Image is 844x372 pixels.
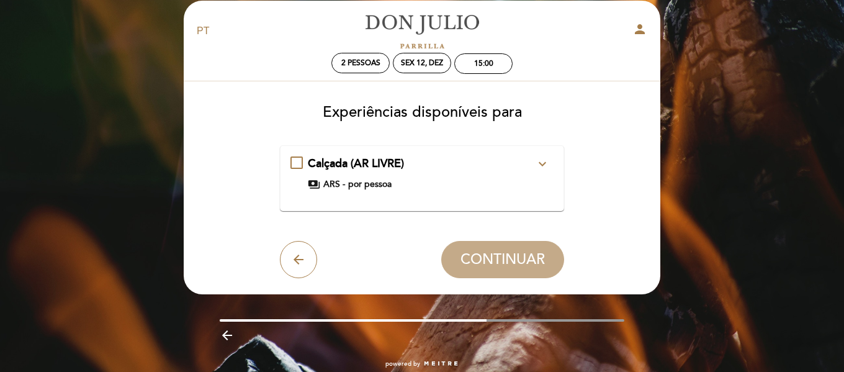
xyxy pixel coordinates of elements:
[323,178,345,191] span: ARS -
[385,360,420,368] span: powered by
[344,14,500,48] a: [PERSON_NAME]
[474,59,493,68] div: 15:00
[308,178,320,191] span: payments
[290,156,554,191] md-checkbox: Calçada (AR LIVRE) expand_less Você está selecionando uma calçada (AR LIVRE) com mesas com toldo,...
[401,58,443,68] div: Sex 12, dez
[280,241,317,278] button: arrow_back
[423,361,459,367] img: MEITRE
[632,22,647,37] i: person
[220,328,235,343] i: arrow_backward
[341,58,380,68] span: 2 pessoas
[348,178,392,191] span: por pessoa
[323,103,522,121] span: Experiências disponíveis para
[291,252,306,267] i: arrow_back
[385,360,459,368] a: powered by
[460,251,545,268] span: CONTINUAR
[308,157,404,170] span: Calçada (AR LIVRE)
[632,22,647,41] button: person
[531,156,554,172] button: expand_more
[441,241,564,278] button: CONTINUAR
[535,157,550,171] i: expand_more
